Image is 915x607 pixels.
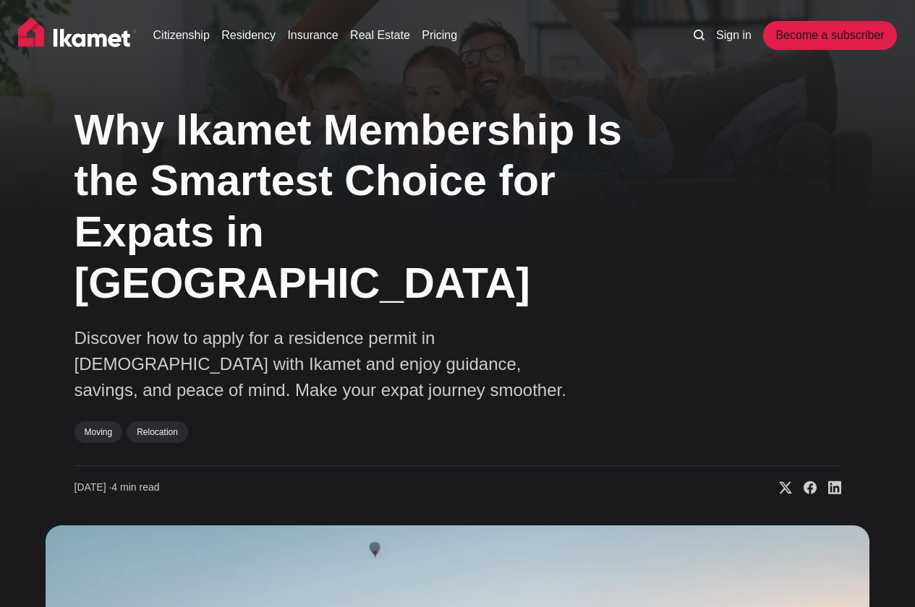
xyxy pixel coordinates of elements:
a: Share on Facebook [792,481,817,495]
a: Residency [221,27,276,44]
a: Citizenship [153,27,210,44]
p: Discover how to apply for a residence permit in [DEMOGRAPHIC_DATA] with Ikamet and enjoy guidance... [75,325,581,403]
a: Share on Linkedin [817,481,841,495]
span: [DATE] ∙ [75,481,112,493]
img: Ikamet home [18,17,137,53]
a: Insurance [287,27,338,44]
a: Share on X [767,481,792,495]
a: Relocation [127,421,188,443]
a: Become a subscriber [763,21,896,50]
h1: Why Ikamet Membership Is the Smartest Choice for Expats in [GEOGRAPHIC_DATA] [75,105,653,309]
a: Sign in [716,27,752,44]
a: Moving [75,421,123,443]
a: Real Estate [350,27,410,44]
a: Pricing [422,27,457,44]
time: 4 min read [75,481,160,495]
